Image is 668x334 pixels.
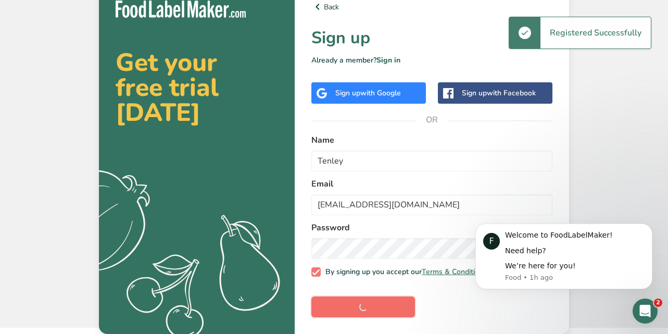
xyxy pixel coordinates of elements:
input: John Doe [311,151,552,171]
input: email@example.com [311,194,552,215]
div: Registered Successfully [540,17,651,48]
div: Sign up [462,88,536,98]
label: Email [311,178,552,190]
iframe: Intercom notifications message [460,208,668,306]
p: Already a member? [311,55,552,66]
a: Terms & Conditions [422,267,487,277]
img: Food Label Maker [116,1,246,18]
span: with Facebook [487,88,536,98]
label: Name [311,134,552,146]
div: Sign up [335,88,401,98]
span: OR [417,104,448,135]
span: By signing up you accept our and [321,267,546,277]
span: 2 [654,299,662,307]
h1: Sign up [311,26,552,51]
span: with Google [360,88,401,98]
iframe: Intercom live chat [633,299,658,324]
label: Password [311,221,552,234]
h2: Get your free trial [DATE] [116,50,278,125]
a: Sign in [376,55,400,65]
a: Back [311,1,552,13]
